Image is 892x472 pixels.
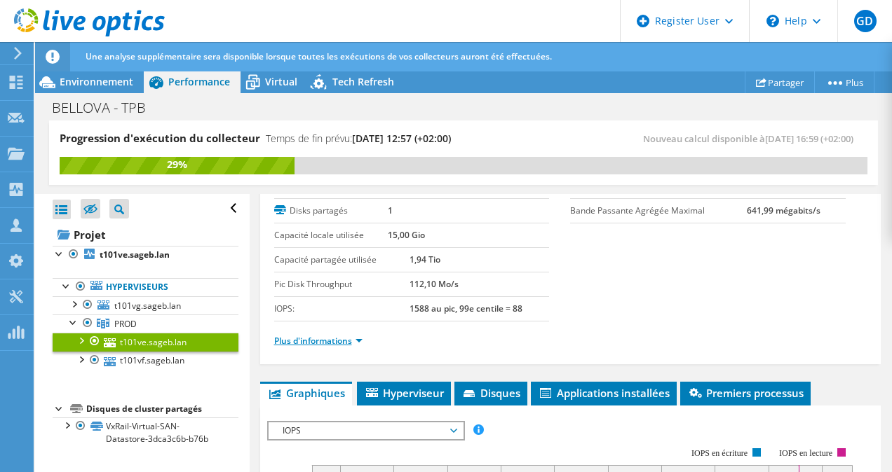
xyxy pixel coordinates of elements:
label: Disks partagés [274,204,388,218]
h4: Temps de fin prévu: [266,131,451,146]
b: 1 [388,204,393,216]
svg: \n [766,15,779,27]
span: Graphiques [267,386,345,400]
b: 112,10 Mo/s [410,278,459,290]
b: t101ve.sageb.lan [100,249,170,261]
span: Tech Refresh [332,75,394,88]
span: Environnement [60,75,133,88]
span: Hyperviseur [364,386,444,400]
label: IOPS: [274,302,410,316]
h1: BELLOVA - TPB [46,100,168,116]
b: 1,94 Tio [410,254,440,265]
a: Projet [53,223,238,246]
a: PROD [53,314,238,333]
span: Une analyse supplémentaire sera disponible lorsque toutes les exécutions de vos collecteurs auron... [86,50,552,62]
span: Nouveau calcul disponible à [643,132,860,145]
span: t101vg.sageb.lan [114,300,181,312]
span: [DATE] 16:59 (+02:00) [765,132,853,145]
span: [DATE] 12:57 (+02:00) [352,132,451,145]
span: Applications installées [538,386,670,400]
a: Plus [814,71,874,93]
label: Capacité partagée utilisée [274,253,410,267]
span: Disques [461,386,520,400]
a: t101ve.sageb.lan [53,246,238,264]
div: Disques de cluster partagés [86,401,238,417]
span: Virtual [265,75,297,88]
span: GD [854,10,877,32]
span: IOPS [276,422,456,439]
a: Plus d'informations [274,335,363,347]
a: Hyperviseurs [53,278,238,296]
span: Premiers processus [687,386,804,400]
text: IOPS en lecture [779,448,832,458]
a: t101vf.sageb.lan [53,352,238,370]
div: 29% [60,157,295,172]
b: 1588 au pic, 99e centile = 88 [410,303,522,314]
label: Pic Disk Throughput [274,277,410,291]
label: Capacité locale utilisée [274,228,388,242]
a: t101vg.sageb.lan [53,296,238,314]
b: 641,99 mégabits/s [747,204,820,216]
span: PROD [114,318,137,330]
text: IOPS en écriture [691,448,748,458]
a: VxRail-Virtual-SAN-Datastore-3dca3c6b-b76b [53,417,238,448]
span: Performance [168,75,230,88]
label: Bande Passante Agrégée Maximal [570,204,746,218]
a: Partager [745,71,815,93]
a: t101ve.sageb.lan [53,333,238,351]
b: 15,00 Gio [388,229,425,241]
